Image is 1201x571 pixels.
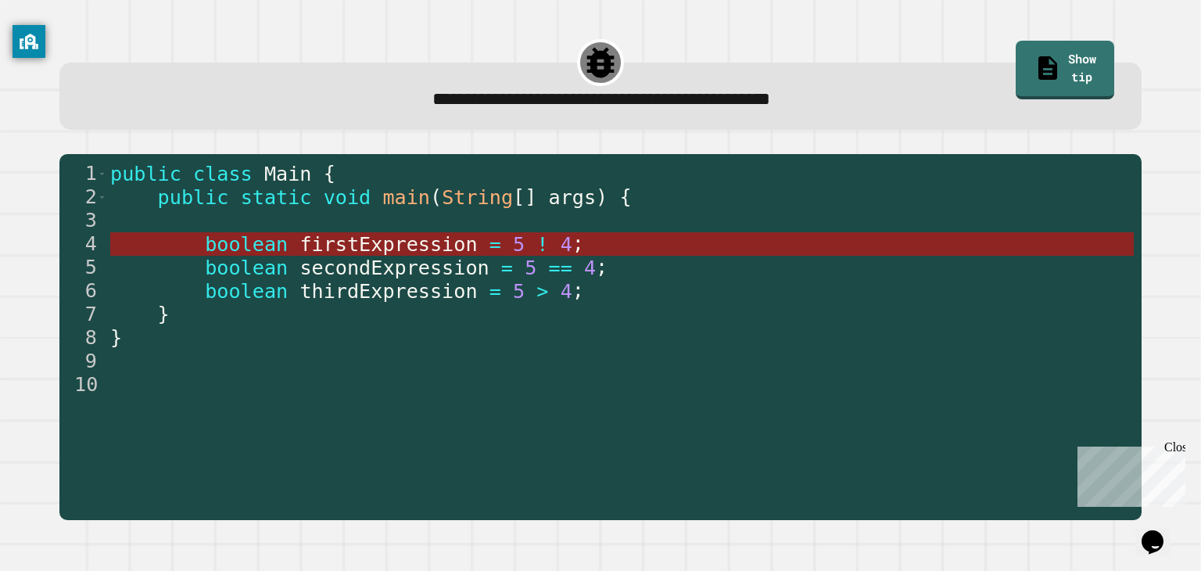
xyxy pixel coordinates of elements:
[205,280,288,303] span: boolean
[193,163,253,185] span: class
[489,233,500,256] span: =
[13,25,45,58] button: privacy banner
[59,303,107,326] div: 7
[205,233,288,256] span: boolean
[536,280,548,303] span: >
[442,186,513,209] span: String
[59,185,107,209] div: 2
[489,280,500,303] span: =
[264,163,312,185] span: Main
[59,209,107,232] div: 3
[323,186,371,209] span: void
[299,233,477,256] span: firstExpression
[59,373,107,397] div: 10
[240,186,311,209] span: static
[299,257,489,279] span: secondExpression
[1135,508,1185,555] iframe: chat widget
[501,257,513,279] span: =
[536,233,548,256] span: !
[157,186,228,209] span: public
[1016,41,1114,99] a: Show tip
[98,185,106,209] span: Toggle code folding, rows 2 through 7
[59,350,107,373] div: 9
[560,233,572,256] span: 4
[299,280,477,303] span: thirdExpression
[525,257,536,279] span: 5
[59,256,107,279] div: 5
[584,257,596,279] span: 4
[548,186,596,209] span: args
[513,233,525,256] span: 5
[205,257,288,279] span: boolean
[59,279,107,303] div: 6
[110,163,181,185] span: public
[560,280,572,303] span: 4
[59,326,107,350] div: 8
[6,6,108,99] div: Chat with us now!Close
[548,257,572,279] span: ==
[382,186,430,209] span: main
[59,162,107,185] div: 1
[98,162,106,185] span: Toggle code folding, rows 1 through 8
[59,232,107,256] div: 4
[513,280,525,303] span: 5
[1071,440,1185,507] iframe: chat widget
